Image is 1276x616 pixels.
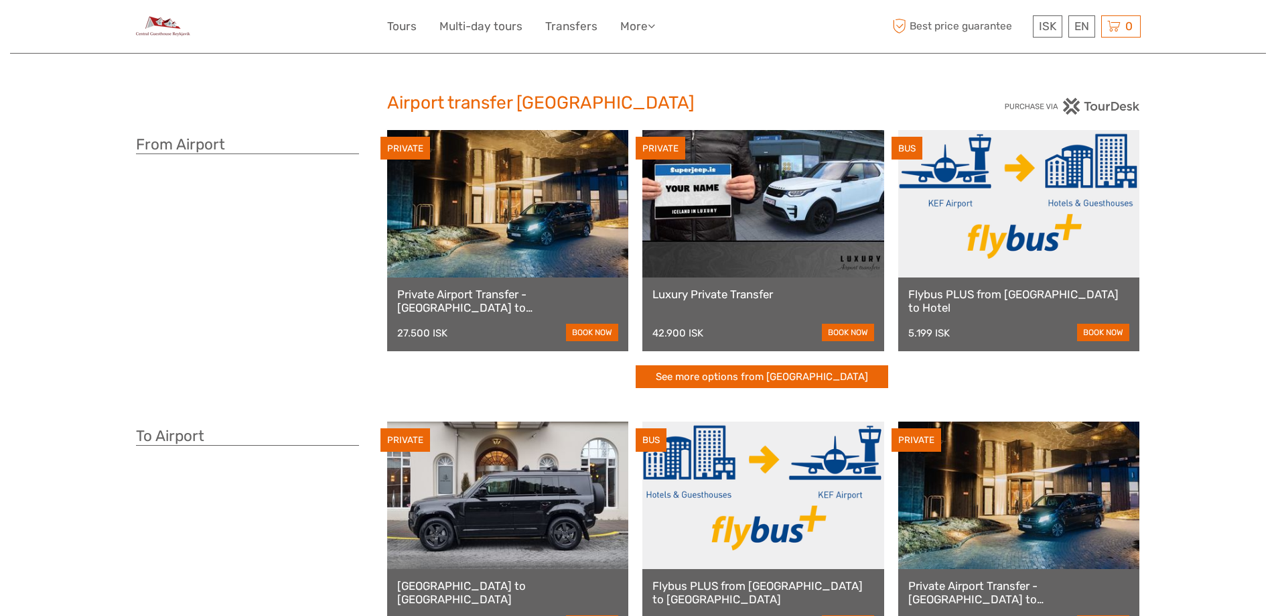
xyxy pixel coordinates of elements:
a: book now [566,324,618,341]
div: 5.199 ISK [908,327,950,339]
a: Flybus PLUS from [GEOGRAPHIC_DATA] to Hotel [908,288,1130,315]
span: Best price guarantee [890,15,1030,38]
a: book now [1077,324,1129,341]
span: 0 [1123,19,1135,33]
div: PRIVATE [380,428,430,452]
span: ISK [1039,19,1056,33]
div: 42.900 ISK [652,327,703,339]
img: PurchaseViaTourDesk.png [1004,98,1140,115]
h3: From Airport [136,135,359,154]
a: Tours [387,17,417,36]
a: book now [822,324,874,341]
div: PRIVATE [380,137,430,160]
div: PRIVATE [636,137,685,160]
div: PRIVATE [892,428,941,452]
a: Flybus PLUS from [GEOGRAPHIC_DATA] to [GEOGRAPHIC_DATA] [652,579,874,607]
a: Private Airport Transfer - [GEOGRAPHIC_DATA] to [GEOGRAPHIC_DATA] [397,288,619,315]
a: More [620,17,655,36]
div: BUS [892,137,922,160]
a: Luxury Private Transfer [652,288,874,301]
a: Private Airport Transfer - [GEOGRAPHIC_DATA] to [GEOGRAPHIC_DATA] [908,579,1130,607]
h3: To Airport [136,427,359,446]
a: Transfers [545,17,597,36]
a: [GEOGRAPHIC_DATA] to [GEOGRAPHIC_DATA] [397,579,619,607]
div: BUS [636,428,666,452]
div: 27.500 ISK [397,327,447,339]
div: EN [1068,15,1095,38]
a: See more options from [GEOGRAPHIC_DATA] [636,365,888,389]
h2: Airport transfer [GEOGRAPHIC_DATA] [387,93,890,114]
img: 1379-6fd0b7e7-7181-4a0b-b6d7-63cf18eea856_logo_small.jpg [136,10,190,43]
a: Multi-day tours [439,17,522,36]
